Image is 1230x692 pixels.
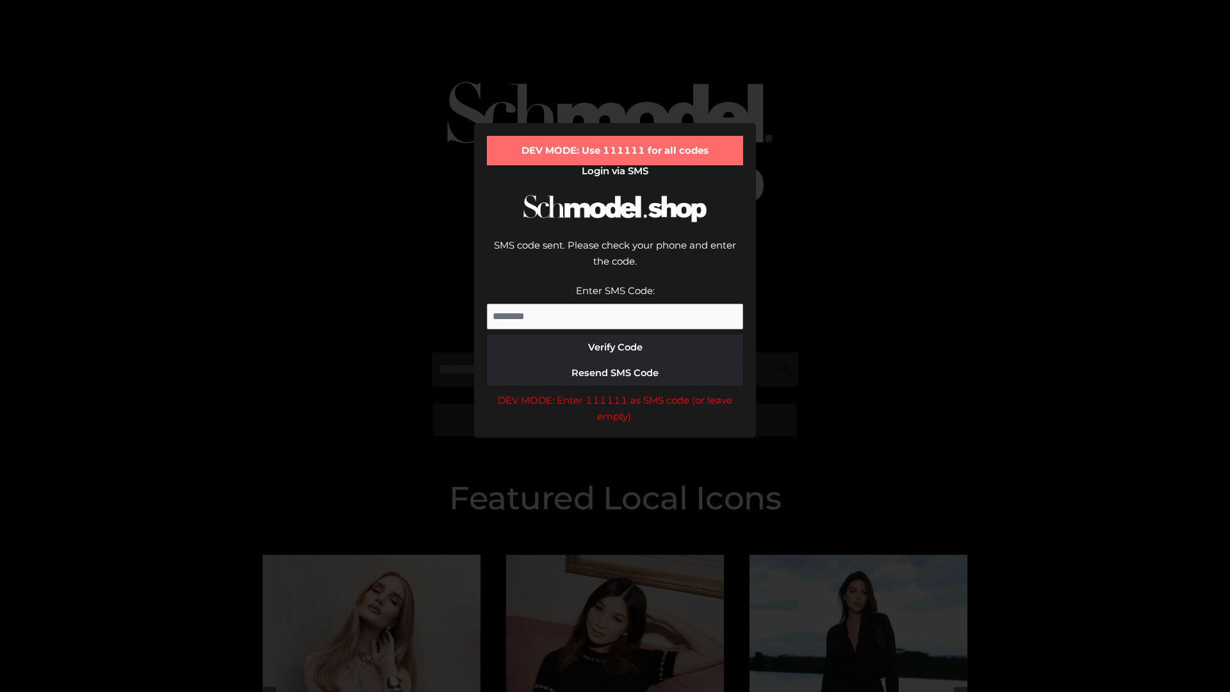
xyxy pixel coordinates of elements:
[487,392,743,425] div: DEV MODE: Enter 111111 as SMS code (or leave empty).
[487,136,743,165] div: DEV MODE: Use 111111 for all codes
[576,284,655,297] label: Enter SMS Code:
[487,237,743,283] div: SMS code sent. Please check your phone and enter the code.
[487,165,743,177] h2: Login via SMS
[519,183,711,234] img: Schmodel Logo
[487,360,743,386] button: Resend SMS Code
[487,334,743,360] button: Verify Code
